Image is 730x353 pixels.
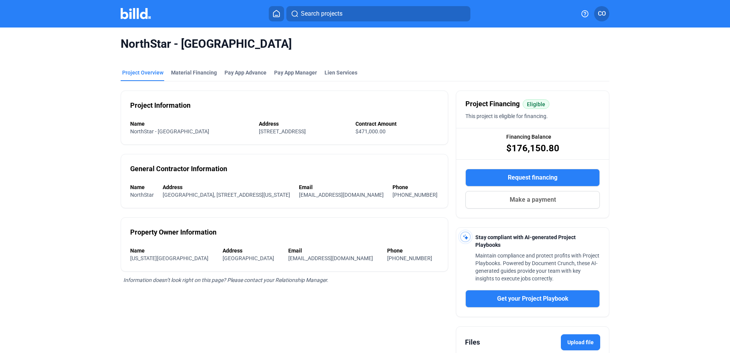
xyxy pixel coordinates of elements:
[223,255,274,261] span: [GEOGRAPHIC_DATA]
[387,255,432,261] span: [PHONE_NUMBER]
[299,192,384,198] span: [EMAIL_ADDRESS][DOMAIN_NAME]
[325,69,357,76] div: Lien Services
[392,192,438,198] span: [PHONE_NUMBER]
[506,133,551,141] span: Financing Balance
[171,69,217,76] div: Material Financing
[130,247,215,254] div: Name
[121,37,609,51] span: NorthStar - [GEOGRAPHIC_DATA]
[122,69,163,76] div: Project Overview
[130,164,227,174] div: General Contractor Information
[355,128,386,134] span: $471,000.00
[387,247,439,254] div: Phone
[163,183,291,191] div: Address
[274,69,317,76] span: Pay App Manager
[465,113,548,119] span: This project is eligible for financing.
[598,9,606,18] span: CO
[121,8,151,19] img: Billd Company Logo
[475,253,599,282] span: Maintain compliance and protect profits with Project Playbooks. Powered by Document Crunch, these...
[465,169,600,186] button: Request financing
[523,99,549,109] mat-chip: Eligible
[465,191,600,209] button: Make a payment
[508,173,557,182] span: Request financing
[301,9,342,18] span: Search projects
[465,337,480,348] div: Files
[223,247,281,254] div: Address
[392,183,439,191] div: Phone
[355,120,439,128] div: Contract Amount
[130,183,155,191] div: Name
[299,183,385,191] div: Email
[465,99,520,109] span: Project Financing
[130,227,216,238] div: Property Owner Information
[130,100,191,111] div: Project Information
[497,294,568,303] span: Get your Project Playbook
[130,192,154,198] span: NorthStar
[259,128,306,134] span: [STREET_ADDRESS]
[259,120,348,128] div: Address
[510,195,556,204] span: Make a payment
[224,69,266,76] div: Pay App Advance
[475,234,576,248] span: Stay compliant with AI-generated Project Playbooks
[163,192,290,198] span: [GEOGRAPHIC_DATA], [STREET_ADDRESS][US_STATE]
[286,6,470,21] button: Search projects
[288,255,373,261] span: [EMAIL_ADDRESS][DOMAIN_NAME]
[465,290,600,308] button: Get your Project Playbook
[130,255,208,261] span: [US_STATE][GEOGRAPHIC_DATA]
[561,334,600,350] label: Upload file
[288,247,380,254] div: Email
[123,277,328,283] span: Information doesn’t look right on this page? Please contact your Relationship Manager.
[130,128,209,134] span: NorthStar - [GEOGRAPHIC_DATA]
[506,142,559,154] span: $176,150.80
[130,120,251,128] div: Name
[594,6,609,21] button: CO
